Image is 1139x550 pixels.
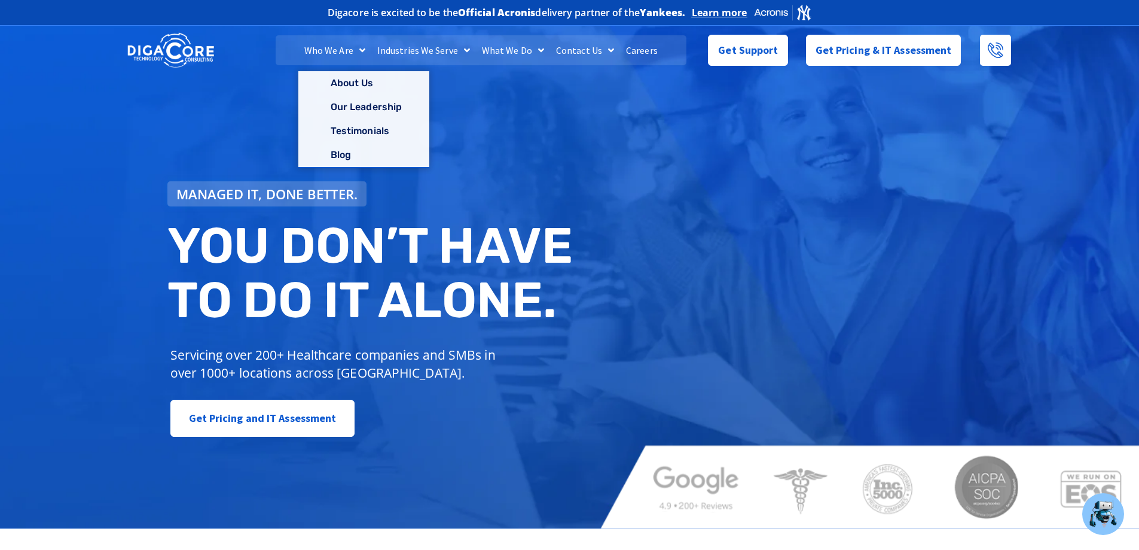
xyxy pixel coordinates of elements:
a: Managed IT, done better. [167,181,367,206]
a: Blog [298,143,429,167]
a: About Us [298,71,429,95]
a: Who We Are [298,35,371,65]
b: Yankees. [640,6,686,19]
p: Servicing over 200+ Healthcare companies and SMBs in over 1000+ locations across [GEOGRAPHIC_DATA]. [170,346,505,382]
b: Official Acronis [458,6,536,19]
span: Get Pricing & IT Assessment [816,38,952,62]
a: Testimonials [298,119,429,143]
a: Learn more [692,7,747,19]
a: Get Support [708,35,787,66]
h2: You don’t have to do IT alone. [167,218,579,328]
a: Get Pricing and IT Assessment [170,400,355,437]
a: Contact Us [550,35,620,65]
a: Get Pricing & IT Assessment [806,35,961,66]
a: Careers [620,35,664,65]
a: Our Leadership [298,95,429,119]
img: DigaCore Technology Consulting [127,32,214,69]
span: Managed IT, done better. [176,187,358,200]
span: Get Pricing and IT Assessment [189,406,337,430]
a: What We Do [476,35,550,65]
a: Industries We Serve [371,35,476,65]
ul: Who We Are [298,71,429,168]
nav: Menu [276,35,686,65]
img: Acronis [753,4,812,21]
h2: Digacore is excited to be the delivery partner of the [328,8,686,17]
span: Get Support [718,38,778,62]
